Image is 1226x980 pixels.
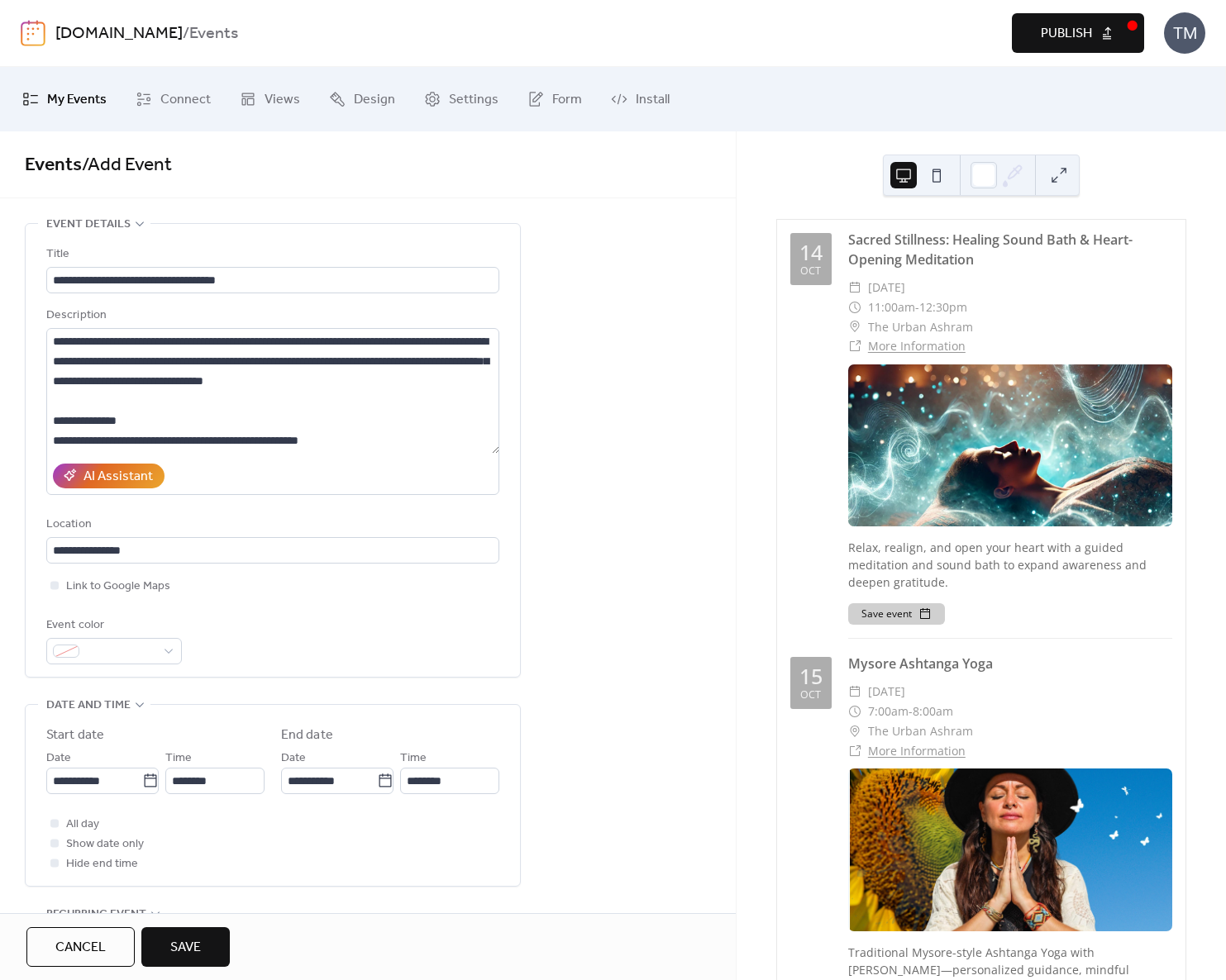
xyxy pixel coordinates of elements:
a: Sacred Stillness: Healing Sound Bath & Heart-Opening Meditation [848,231,1133,269]
button: Publish [1012,13,1144,53]
div: 15 [799,666,823,687]
span: Publish [1041,24,1092,44]
span: Date [281,749,306,768]
span: Connect [160,87,211,113]
div: ​ [848,741,861,761]
span: Event details [46,215,131,235]
a: Form [515,74,594,125]
div: Start date [46,725,104,745]
span: Design [354,87,395,113]
div: 14 [799,242,823,263]
span: 7:00am [868,702,909,721]
button: Cancel [26,927,135,967]
span: 8:00am [913,702,953,721]
a: Connect [123,74,223,125]
span: Views [265,87,300,113]
b: Events [189,18,238,50]
a: Mysore Ashtanga Yoga [848,654,993,673]
span: The Urban Ashram [868,317,973,337]
span: Cancel [55,938,106,958]
span: 11:00am [868,297,915,317]
span: Recurring event [46,905,146,925]
div: ​ [848,317,861,337]
a: More Information [868,338,966,354]
div: ​ [848,702,861,721]
button: Save event [848,603,945,625]
span: Date [46,749,71,768]
span: / Add Event [82,147,172,183]
a: More Information [868,743,966,759]
span: Settings [449,87,499,113]
a: Design [317,74,408,125]
span: Hide end time [66,854,138,874]
a: Install [599,74,682,125]
div: Description [46,306,496,326]
a: Events [25,147,82,183]
div: Title [46,245,496,264]
div: Location [46,515,496,535]
div: End date [281,725,333,745]
div: Relax, realign, and open your heart with a guided meditation and sound bath to expand awareness a... [848,539,1172,591]
a: [DOMAIN_NAME] [55,18,183,50]
span: All day [66,815,99,835]
span: [DATE] [868,682,905,702]
div: ​ [848,278,861,297]
img: logo [21,20,45,46]
div: ​ [848,721,861,741]
span: Date and time [46,696,131,716]
span: Form [552,87,582,113]
div: TM [1164,12,1205,54]
span: Save [170,938,201,958]
div: ​ [848,336,861,356]
span: My Events [47,87,107,113]
span: - [909,702,913,721]
span: The Urban Ashram [868,721,973,741]
span: Link to Google Maps [66,577,170,597]
span: - [915,297,919,317]
div: ​ [848,682,861,702]
div: Oct [800,266,821,277]
div: Event color [46,616,179,635]
button: Save [141,927,230,967]
b: / [183,18,189,50]
a: Settings [412,74,511,125]
span: [DATE] [868,278,905,297]
a: Views [227,74,312,125]
a: My Events [10,74,119,125]
div: AI Assistant [83,467,153,487]
span: Install [636,87,670,113]
span: Show date only [66,835,144,854]
div: Oct [800,690,821,701]
button: AI Assistant [53,464,165,488]
span: Time [165,749,192,768]
span: 12:30pm [919,297,967,317]
div: ​ [848,297,861,317]
span: Time [400,749,427,768]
